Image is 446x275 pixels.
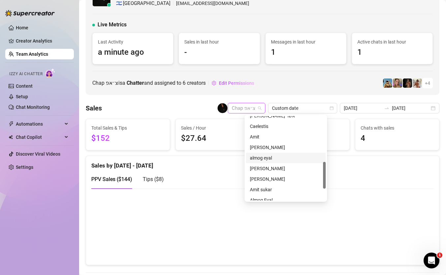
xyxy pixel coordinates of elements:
span: 1 [357,46,427,59]
div: Almog Eyal [250,197,322,204]
span: Sales / Hour [181,124,254,132]
div: Amit sukar [250,186,322,193]
span: Chats with sales [361,124,434,132]
a: Creator Analytics [16,36,69,46]
span: Custom date [272,103,333,113]
div: Amit [246,132,326,142]
button: Edit Permissions [211,78,254,88]
img: Green [413,78,422,88]
span: swap-right [384,106,389,111]
a: Setup [16,94,28,99]
span: Last Activity [98,38,168,46]
span: + 4 [425,79,430,87]
div: Caelestis [246,121,326,132]
div: [PERSON_NAME] [250,175,322,183]
div: almog eyal [250,154,322,162]
a: Team Analytics [16,51,48,57]
span: 6 [183,80,186,86]
div: Amit [250,133,322,140]
div: daniel estrin [246,163,326,174]
span: Active chats in last hour [357,38,427,46]
img: Cherry [393,78,402,88]
div: Amit sukar [246,184,326,195]
div: Nikki [246,174,326,184]
a: Settings [16,165,33,170]
span: Chat Copilot [16,132,63,142]
a: Content [16,83,33,89]
span: Messages in last hour [271,38,341,46]
h4: Sales [86,104,102,113]
span: 1 [271,46,341,59]
span: Edit Permissions [219,80,254,86]
div: Almog Eyal [246,195,326,205]
div: roey pahima [246,142,326,153]
span: - [184,46,254,59]
a: Chat Monitoring [16,105,50,110]
span: 4 [361,132,434,145]
img: Babydanix [383,78,392,88]
div: almog eyal [246,153,326,163]
span: setting [212,81,216,85]
span: Chap צ׳אפ [232,103,261,113]
span: 1 [437,253,442,258]
span: Live Metrics [98,21,127,29]
span: a minute ago [98,46,168,59]
span: Sales in last hour [184,38,254,46]
div: [PERSON_NAME] [250,165,322,172]
span: Total Sales & Tips [91,124,164,132]
span: Chap צ׳אפ is a and assigned to creators [92,79,206,87]
input: End date [392,105,430,112]
img: Chat Copilot [9,135,13,139]
iframe: Intercom live chat [424,253,439,268]
img: logo-BBDzfeDw.svg [5,10,55,16]
a: Home [16,25,28,30]
span: $27.64 [181,132,254,145]
span: Automations [16,119,63,129]
div: Caelestis [250,123,322,130]
img: the_bohema [403,78,412,88]
a: Discover Viral Videos [16,151,60,157]
span: Izzy AI Chatter [9,71,43,77]
span: Tips ( $8 ) [143,176,164,182]
span: thunderbolt [9,121,14,127]
img: Chap צ׳אפ [218,103,227,113]
div: [PERSON_NAME] [250,144,322,151]
input: Start date [344,105,381,112]
b: Chatter [127,80,144,86]
div: Sales by [DATE] - [DATE] [91,156,434,170]
span: PPV Sales ( $144 ) [91,176,132,182]
span: $152 [91,132,164,145]
span: to [384,106,389,111]
img: AI Chatter [45,68,55,78]
span: calendar [330,106,334,110]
